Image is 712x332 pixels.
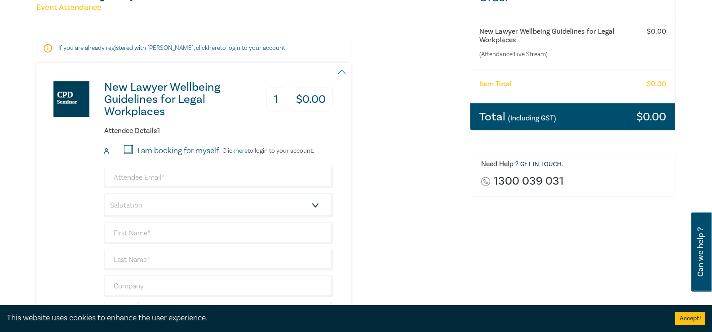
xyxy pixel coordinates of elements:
input: Company [104,275,333,297]
input: +61 [104,302,139,323]
a: 1300 039 031 [494,175,564,187]
input: Last Name* [104,249,333,270]
small: (Including GST) [508,114,556,123]
h6: Attendee Details 1 [104,127,333,135]
button: Accept cookies [675,312,705,325]
p: Click to login to your account. [220,147,314,155]
img: New Lawyer Wellbeing Guidelines for Legal Workplaces [53,81,89,117]
h3: 1 [266,87,285,112]
div: This website uses cookies to enhance the user experience. [7,312,662,324]
h3: New Lawyer Wellbeing Guidelines for Legal Workplaces [104,81,252,118]
small: (Attendance: Live Stream ) [479,50,631,59]
h6: Need Help ? . [481,160,669,169]
h6: $ 0.00 [647,80,666,89]
h6: New Lawyer Wellbeing Guidelines for Legal Workplaces [479,27,631,44]
h3: Total [479,111,556,123]
h5: Event Attendance [36,2,459,13]
input: Attendee Email* [104,167,333,188]
p: If you are already registered with [PERSON_NAME], click to login to your account [58,44,329,53]
h3: $ 0.00 [289,87,333,112]
input: First Name* [104,222,333,244]
small: 1 [112,148,114,154]
a: here [208,44,220,52]
h3: $ 0.00 [637,111,666,123]
input: Mobile* [143,302,333,323]
a: here [235,147,248,155]
h6: $ 0.00 [647,27,666,36]
span: Can we help ? [696,218,705,286]
label: I am booking for myself. [137,145,220,157]
h6: Item Total [479,80,512,89]
a: Get in touch [520,160,562,168]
